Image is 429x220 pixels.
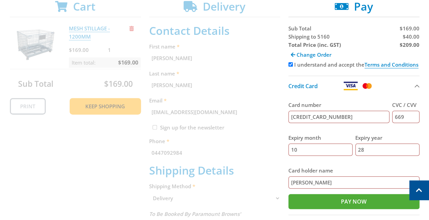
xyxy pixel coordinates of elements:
[288,49,334,60] a: Change Order
[288,176,419,189] input: overall type: CREDIT_CARD_NAME_FULL html type: HTML_TYPE_UNSPECIFIED server type: NO_SERVER_DATA ...
[288,82,318,90] span: Credit Card
[288,194,419,209] input: Pay Now
[288,111,389,123] input: overall type: CREDIT_CARD_NUMBER html type: HTML_TYPE_UNSPECIFIED server type: NO_SERVER_DATA heu...
[288,101,389,109] label: Card number
[355,134,419,142] label: Expiry year
[288,134,353,142] label: Expiry month
[399,41,419,48] strong: $209.00
[355,143,419,156] input: overall type: CREDIT_CARD_EXP_4_DIGIT_YEAR html type: HTML_TYPE_UNSPECIFIED server type: NO_SERVE...
[294,61,418,68] label: I understand and accept the
[402,33,419,40] span: $40.00
[343,82,358,90] img: Visa
[364,61,418,68] a: Terms and Conditions
[399,25,419,32] span: $169.00
[392,101,419,109] label: CVC / CVV
[288,62,293,67] input: overall type: UNKNOWN_TYPE html type: HTML_TYPE_UNSPECIFIED server type: SERVER_RESPONSE_PENDING ...
[297,51,331,58] span: Change Order
[288,25,311,32] span: Sub Total
[288,75,419,96] button: Credit Card
[288,33,330,40] span: Shipping to 5160
[288,41,341,48] strong: Total Price (inc. GST)
[288,143,353,156] input: overall type: CREDIT_CARD_EXP_MONTH html type: HTML_TYPE_UNSPECIFIED server type: NO_SERVER_DATA ...
[288,166,419,175] label: Card holder name
[361,82,373,90] img: Mastercard
[392,111,419,123] input: overall type: CREDIT_CARD_VERIFICATION_CODE html type: HTML_TYPE_UNSPECIFIED server type: NO_SERV...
